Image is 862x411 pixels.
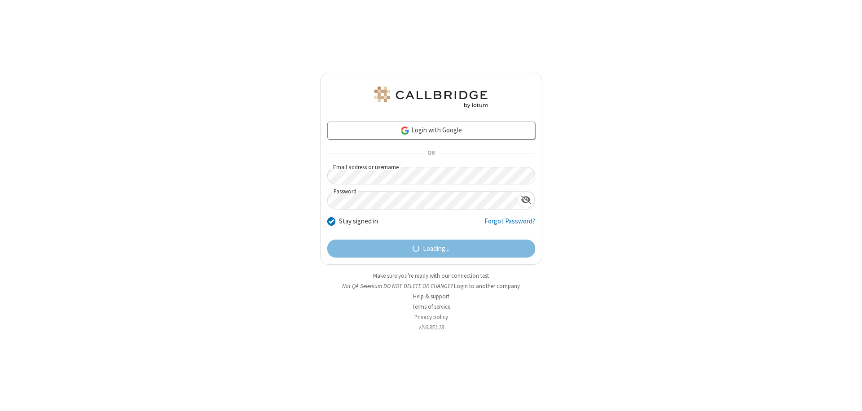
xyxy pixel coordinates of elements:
input: Password [328,192,517,209]
a: Terms of service [412,303,450,310]
a: Make sure you're ready with our connection test [373,272,489,280]
input: Email address or username [327,167,535,184]
div: Show password [517,192,535,208]
label: Stay signed in [339,216,378,227]
button: Login to another company [454,282,520,290]
img: google-icon.png [400,126,410,136]
li: v2.6.351.13 [320,323,542,332]
li: Not QA Selenium DO NOT DELETE OR CHANGE? [320,282,542,290]
button: Loading... [327,240,535,258]
span: Loading... [423,244,449,254]
a: Login with Google [327,122,535,140]
a: Forgot Password? [484,216,535,233]
a: Privacy policy [414,313,448,321]
iframe: Chat [840,388,855,405]
span: OR [424,147,438,160]
img: QA Selenium DO NOT DELETE OR CHANGE [373,87,489,108]
a: Help & support [413,293,449,300]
